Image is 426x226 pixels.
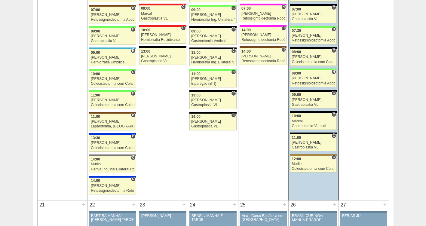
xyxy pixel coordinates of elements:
[89,112,136,114] div: Key: Santa Joana
[139,27,186,44] a: C 10:00 [PERSON_NAME] Herniorrafia Recidivante
[91,141,134,145] div: [PERSON_NAME]
[290,90,337,92] div: Key: Blanc
[290,154,337,156] div: Key: Oswaldo Cruz Paulista
[189,92,236,109] a: C 13:00 [PERSON_NAME] Gastroplastia VL
[141,33,185,37] div: [PERSON_NAME]
[189,47,236,49] div: Key: Blanc
[241,12,285,16] div: [PERSON_NAME]
[189,69,236,71] div: Key: Brasil
[231,48,236,53] span: Consultório
[332,112,336,117] span: Consultório
[191,77,235,81] div: [PERSON_NAME]
[240,48,287,65] a: H 14:00 [PERSON_NAME] Retossigmoidectomia Robótica
[131,113,135,118] span: Hospital
[191,18,235,22] div: Herniorrafia Ing. Unilateral VL
[292,141,335,145] div: [PERSON_NAME]
[292,76,335,80] div: [PERSON_NAME]
[231,70,236,75] span: Hospital
[89,26,136,28] div: Key: Brasil
[139,46,186,48] div: Key: Blanc
[382,200,388,208] div: +
[141,38,185,42] div: Herniorrafia Recidivante
[342,214,385,218] div: FERIAS JU
[89,176,136,178] div: Key: São Luiz - Itaim
[241,6,251,11] span: 07:00
[191,124,235,128] div: Gastroplastia VL
[290,47,337,49] div: Key: Blanc
[241,49,251,53] span: 14:00
[240,5,287,22] a: H 07:00 [PERSON_NAME] Retossigmoidectomia Robótica
[281,47,286,52] span: Hospital
[292,55,335,59] div: [PERSON_NAME]
[189,71,236,87] a: H 11:00 [PERSON_NAME] Bipartição (BTI)
[139,4,186,5] div: Key: Assunção
[292,114,301,118] span: 10:00
[281,26,286,31] span: Hospital
[131,155,135,160] span: Consultório
[89,71,136,87] a: C 10:00 [PERSON_NAME] Colecistectomia com Colangiografia VL
[290,111,337,113] div: Key: Blanc
[91,82,134,86] div: Colecistectomia com Colangiografia VL
[191,50,201,55] span: 11:00
[191,72,201,76] span: 11:00
[131,200,136,208] div: +
[189,49,236,66] a: C 11:00 [PERSON_NAME] Herniorrafia Ing. Bilateral VL
[240,46,287,48] div: Key: Santa Joana
[139,25,186,27] div: Key: Assunção
[91,214,134,222] div: BARTIRA MANHÃ/ [PERSON_NAME] TARDE
[292,17,335,21] div: Gastroplastia VL
[292,167,335,171] div: Colecistectomia com Colangiografia VL
[191,34,235,38] div: [PERSON_NAME]
[240,27,287,44] a: H 14:00 [PERSON_NAME] Retossigmoidectomia Robótica
[91,13,134,17] div: [PERSON_NAME]
[188,200,198,209] div: 24
[332,91,336,96] span: Consultório
[191,93,201,97] span: 13:00
[181,26,185,31] span: Consultório
[89,154,136,156] div: Key: Santa Catarina
[332,155,336,160] span: Consultório
[290,26,337,28] div: Key: Brasil
[91,184,134,188] div: [PERSON_NAME]
[189,5,236,7] div: Key: Brasil
[292,119,335,123] div: Marcal
[290,134,337,151] a: C 11:00 [PERSON_NAME] Gastroplastia VL
[131,134,135,139] span: Consultório
[292,162,335,166] div: Murilo
[91,60,134,64] div: Herniorrafia Umbilical
[290,69,337,70] div: Key: Brasil
[141,54,185,58] div: [PERSON_NAME]
[189,26,236,28] div: Key: Blanc
[238,200,248,209] div: 25
[292,60,335,64] div: Colecistectomia com Colangiografia VL
[91,189,134,193] div: Retossigmoidectomia Robótica
[290,49,337,66] a: C 08:00 [PERSON_NAME] Colecistectomia com Colangiografia VL
[89,135,136,152] a: C 13:30 [PERSON_NAME] Colecistectomia com Colangiografia VL
[292,34,335,38] div: [PERSON_NAME]
[91,29,100,33] span: 09:00
[89,114,136,130] a: H 11:00 [PERSON_NAME] Laparotomia, [GEOGRAPHIC_DATA], Drenagem, Bridas
[241,17,285,20] div: Retossigmoidectomia Robótica
[292,103,335,107] div: Gastroplastia VL
[139,5,186,22] a: C 09:00 Marcal Gastroplastia VL
[139,48,186,65] a: 13:00 [PERSON_NAME] Gastroplastia VL
[332,27,336,32] span: Hospital
[141,12,185,16] div: Marcal
[141,49,150,53] span: 13:00
[189,90,236,92] div: Key: Blanc
[91,93,100,97] span: 11:00
[292,98,335,102] div: [PERSON_NAME]
[141,59,185,63] div: Gastroplastia VL
[91,39,134,43] div: Gastroplastia VL
[91,98,134,102] div: [PERSON_NAME]
[189,112,236,114] div: Key: Blanc
[332,5,336,10] span: Consultório
[91,167,134,171] div: Hernia Inguinal Bilateral Robótica
[139,211,186,213] div: Key: Aviso
[292,29,301,33] span: 07:30
[91,157,100,161] span: 14:00
[131,6,135,11] span: Hospital
[191,13,235,17] div: [PERSON_NAME]
[192,214,234,222] div: BRASIL/ MANHÃ E TARDE
[189,7,236,23] a: C 09:00 [PERSON_NAME] Herniorrafia Ing. Unilateral VL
